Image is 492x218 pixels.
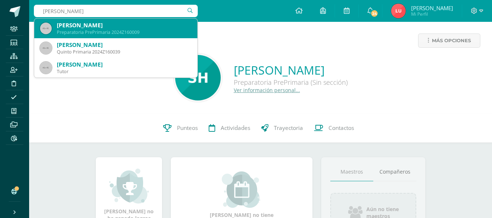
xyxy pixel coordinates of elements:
[40,62,52,74] img: 45x45
[370,9,378,17] span: 24
[328,124,354,132] span: Contactos
[221,124,250,132] span: Actividades
[57,68,192,75] div: Tutor
[330,163,373,181] a: Maestros
[57,49,192,55] div: Quinto Primaria 2024Z160039
[308,114,359,143] a: Contactos
[203,114,256,143] a: Actividades
[57,21,192,29] div: [PERSON_NAME]
[256,114,308,143] a: Trayectoria
[57,41,192,49] div: [PERSON_NAME]
[40,42,52,54] img: 45x45
[177,124,198,132] span: Punteos
[57,61,192,68] div: [PERSON_NAME]
[234,62,348,78] a: [PERSON_NAME]
[373,163,416,181] a: Compañeros
[411,11,453,17] span: Mi Perfil
[57,29,192,35] div: Preparatoria PrePrimaria 2024Z160009
[391,4,406,18] img: 03792e645350889b08b5c28c38483454.png
[175,55,221,100] img: 13d60db3a8c2ffd46ba3aa5059e3898f.png
[158,114,203,143] a: Punteos
[274,124,303,132] span: Trayectoria
[34,5,198,17] input: Busca un usuario...
[109,168,149,204] img: achievement_small.png
[432,34,471,47] span: Más opciones
[234,78,348,87] div: Preparatoria PrePrimaria (Sin sección)
[222,171,261,208] img: event_small.png
[40,23,52,34] img: 45x45
[411,4,453,12] span: [PERSON_NAME]
[234,87,300,94] a: Ver información personal...
[418,33,480,48] a: Más opciones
